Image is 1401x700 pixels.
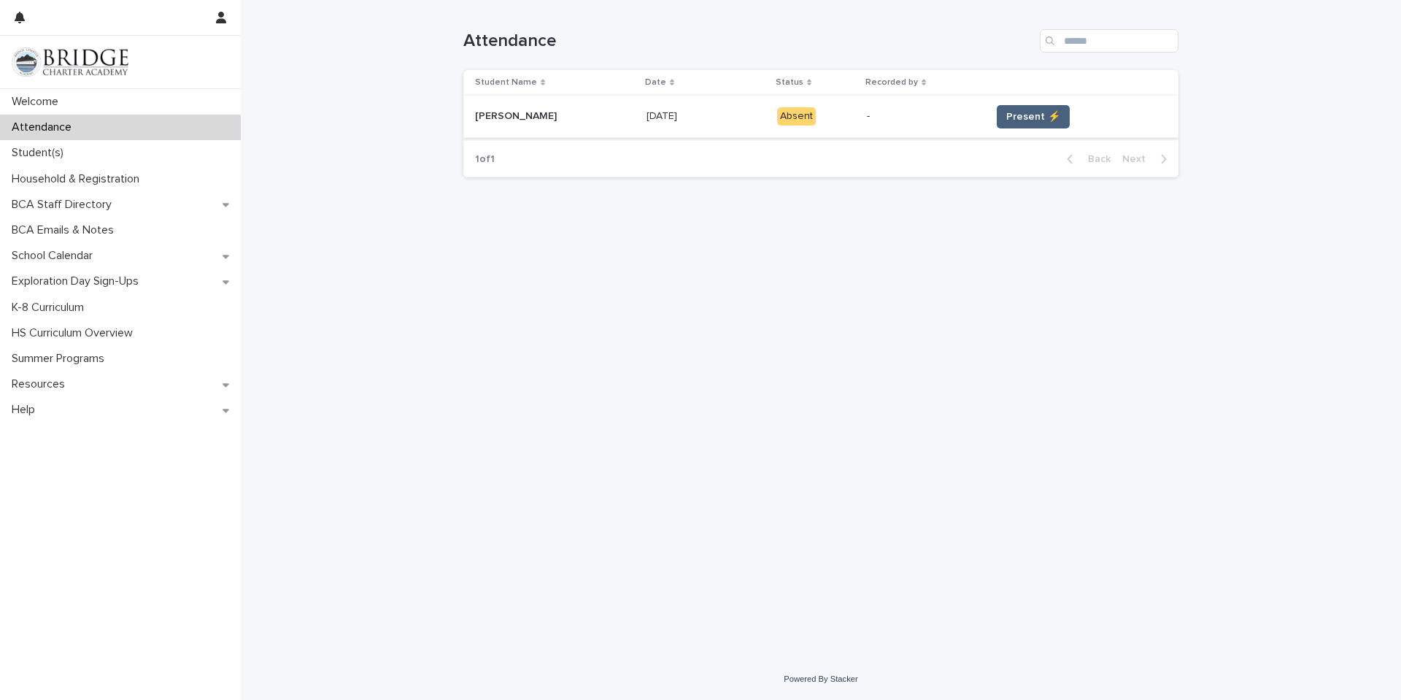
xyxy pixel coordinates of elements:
[463,31,1034,52] h1: Attendance
[6,198,123,212] p: BCA Staff Directory
[867,110,979,123] p: -
[1006,109,1060,124] span: Present ⚡
[6,377,77,391] p: Resources
[6,146,75,160] p: Student(s)
[1055,153,1116,166] button: Back
[997,105,1070,128] button: Present ⚡
[6,172,151,186] p: Household & Registration
[1079,154,1111,164] span: Back
[6,352,116,366] p: Summer Programs
[6,95,70,109] p: Welcome
[1040,29,1178,53] input: Search
[12,47,128,77] img: V1C1m3IdTEidaUdm9Hs0
[6,301,96,315] p: K-8 Curriculum
[865,74,918,91] p: Recorded by
[777,107,816,126] div: Absent
[6,403,47,417] p: Help
[645,74,666,91] p: Date
[463,142,506,177] p: 1 of 1
[784,674,857,683] a: Powered By Stacker
[1122,154,1154,164] span: Next
[6,326,144,340] p: HS Curriculum Overview
[475,107,560,123] p: [PERSON_NAME]
[475,74,537,91] p: Student Name
[6,120,83,134] p: Attendance
[6,223,126,237] p: BCA Emails & Notes
[6,274,150,288] p: Exploration Day Sign-Ups
[463,96,1178,138] tr: [PERSON_NAME][PERSON_NAME] [DATE][DATE] Absent-Present ⚡
[776,74,803,91] p: Status
[647,107,680,123] p: [DATE]
[6,249,104,263] p: School Calendar
[1116,153,1178,166] button: Next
